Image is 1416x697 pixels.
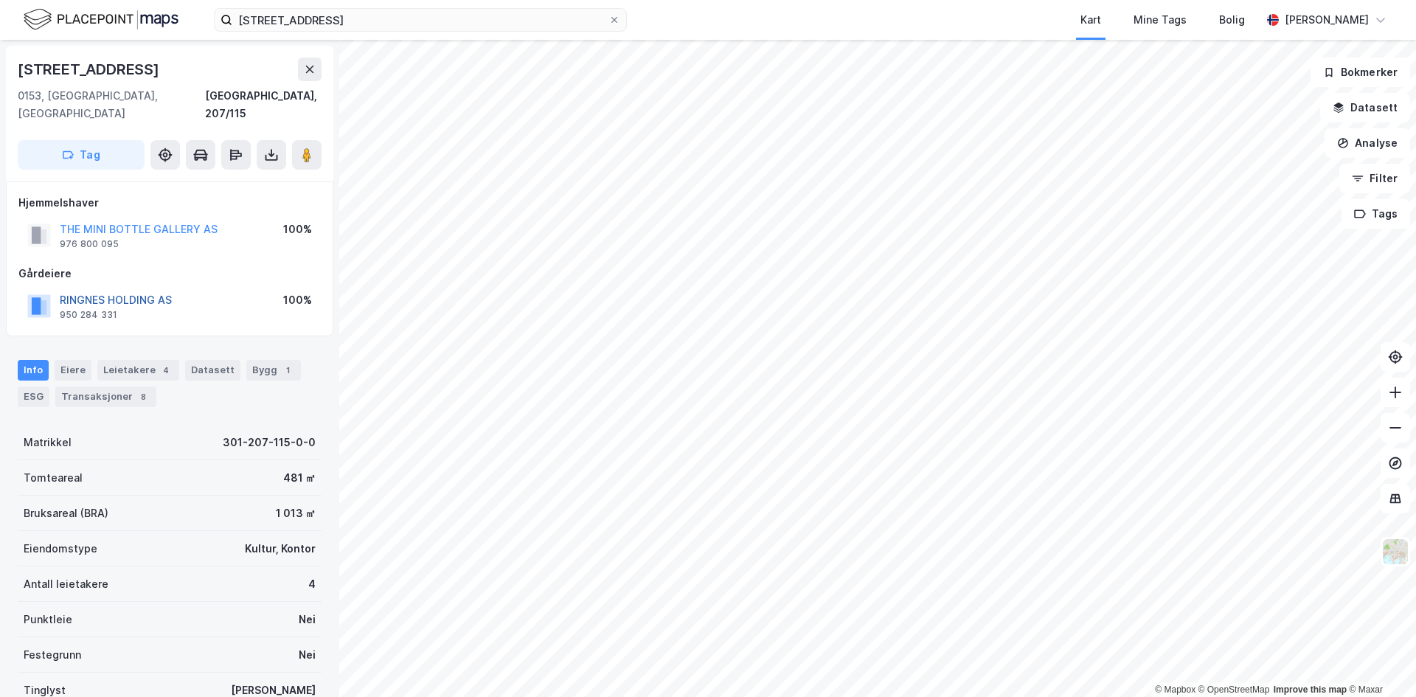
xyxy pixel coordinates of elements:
button: Bokmerker [1311,58,1410,87]
div: Nei [299,646,316,664]
div: 100% [283,291,312,309]
input: Søk på adresse, matrikkel, gårdeiere, leietakere eller personer [232,9,608,31]
div: 4 [159,363,173,378]
div: ESG [18,386,49,407]
div: Eiere [55,360,91,381]
div: Antall leietakere [24,575,108,593]
a: OpenStreetMap [1198,684,1270,695]
div: 100% [283,221,312,238]
div: Hjemmelshaver [18,194,321,212]
button: Filter [1339,164,1410,193]
div: Festegrunn [24,646,81,664]
div: 0153, [GEOGRAPHIC_DATA], [GEOGRAPHIC_DATA] [18,87,205,122]
div: 481 ㎡ [283,469,316,487]
div: Bygg [246,360,301,381]
div: 1 013 ㎡ [276,504,316,522]
div: 8 [136,389,150,404]
div: Kart [1080,11,1101,29]
div: Leietakere [97,360,179,381]
img: logo.f888ab2527a4732fd821a326f86c7f29.svg [24,7,178,32]
div: Kontrollprogram for chat [1342,626,1416,697]
div: Kultur, Kontor [245,540,316,558]
div: Info [18,360,49,381]
div: [STREET_ADDRESS] [18,58,162,81]
div: 301-207-115-0-0 [223,434,316,451]
div: [PERSON_NAME] [1285,11,1369,29]
div: 1 [280,363,295,378]
div: Mine Tags [1134,11,1187,29]
button: Tags [1342,199,1410,229]
button: Datasett [1320,93,1410,122]
div: Datasett [185,360,240,381]
div: Nei [299,611,316,628]
a: Mapbox [1155,684,1195,695]
div: Tomteareal [24,469,83,487]
div: Transaksjoner [55,386,156,407]
button: Tag [18,140,145,170]
div: Bruksareal (BRA) [24,504,108,522]
div: Punktleie [24,611,72,628]
div: Bolig [1219,11,1245,29]
div: 976 800 095 [60,238,119,250]
a: Improve this map [1274,684,1347,695]
button: Analyse [1325,128,1410,158]
div: Gårdeiere [18,265,321,282]
div: Matrikkel [24,434,72,451]
iframe: Chat Widget [1342,626,1416,697]
div: 4 [308,575,316,593]
div: Eiendomstype [24,540,97,558]
img: Z [1381,538,1409,566]
div: [GEOGRAPHIC_DATA], 207/115 [205,87,322,122]
div: 950 284 331 [60,309,117,321]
